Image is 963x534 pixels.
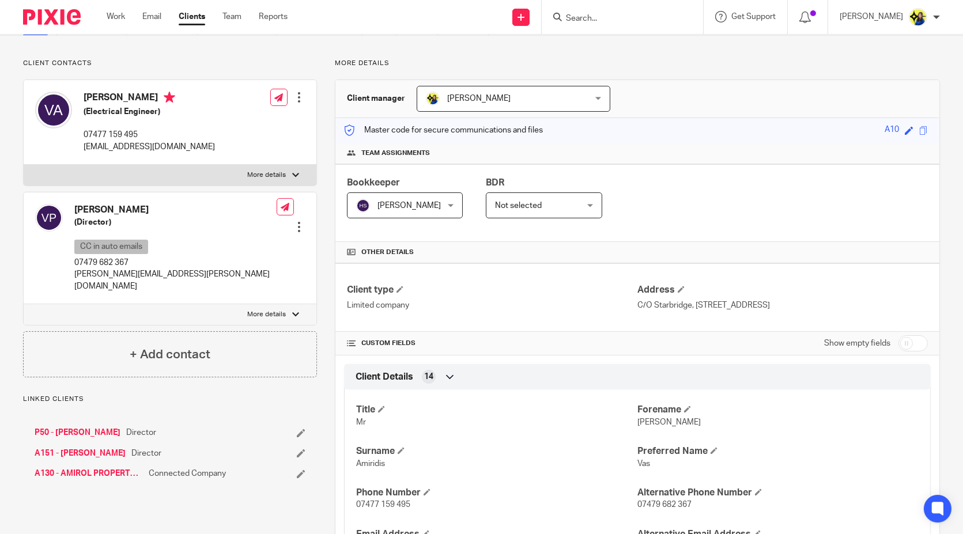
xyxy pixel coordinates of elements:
[565,14,669,24] input: Search
[84,106,215,118] h5: (Electrical Engineer)
[731,13,776,21] span: Get Support
[356,371,413,383] span: Client Details
[356,199,370,213] img: svg%3E
[356,418,366,426] span: Mr
[74,257,277,268] p: 07479 682 367
[35,468,143,479] a: A130 - AMIROL PROPERTY LTD
[35,92,72,128] img: svg%3E
[347,339,637,348] h4: CUSTOM FIELDS
[486,178,504,187] span: BDR
[426,92,440,105] img: Bobo-Starbridge%201.jpg
[885,124,899,137] div: A10
[637,445,919,457] h4: Preferred Name
[74,217,277,228] h5: (Director)
[130,346,210,363] h4: + Add contact
[126,427,156,438] span: Director
[356,501,410,509] span: 07477 159 495
[361,149,430,158] span: Team assignments
[356,460,385,468] span: Amiridis
[74,204,277,216] h4: [PERSON_NAME]
[361,248,414,257] span: Other details
[142,11,161,22] a: Email
[131,448,161,459] span: Director
[164,92,175,103] i: Primary
[447,94,511,103] span: [PERSON_NAME]
[344,124,543,136] p: Master code for secure communications and files
[637,418,701,426] span: [PERSON_NAME]
[840,11,903,22] p: [PERSON_NAME]
[637,284,928,296] h4: Address
[35,204,63,232] img: svg%3E
[23,395,317,404] p: Linked clients
[824,338,890,349] label: Show empty fields
[347,300,637,311] p: Limited company
[23,59,317,68] p: Client contacts
[84,129,215,141] p: 07477 159 495
[149,468,226,479] span: Connected Company
[35,427,120,438] a: P50 - [PERSON_NAME]
[495,202,542,210] span: Not selected
[347,284,637,296] h4: Client type
[356,445,637,457] h4: Surname
[23,9,81,25] img: Pixie
[347,93,405,104] h3: Client manager
[74,240,148,254] p: CC in auto emails
[84,141,215,153] p: [EMAIL_ADDRESS][DOMAIN_NAME]
[909,8,927,26] img: Bobo-Starbridge%201.jpg
[347,178,400,187] span: Bookkeeper
[107,11,125,22] a: Work
[84,92,215,106] h4: [PERSON_NAME]
[377,202,441,210] span: [PERSON_NAME]
[637,300,928,311] p: C/O Starbridge, [STREET_ADDRESS]
[248,310,286,319] p: More details
[424,371,433,382] span: 14
[356,487,637,499] h4: Phone Number
[35,448,126,459] a: A151 - [PERSON_NAME]
[356,404,637,416] h4: Title
[248,171,286,180] p: More details
[637,501,692,509] span: 07479 682 367
[637,460,650,468] span: Vas
[179,11,205,22] a: Clients
[335,59,940,68] p: More details
[222,11,241,22] a: Team
[259,11,288,22] a: Reports
[637,404,919,416] h4: Forename
[74,268,277,292] p: [PERSON_NAME][EMAIL_ADDRESS][PERSON_NAME][DOMAIN_NAME]
[637,487,919,499] h4: Alternative Phone Number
